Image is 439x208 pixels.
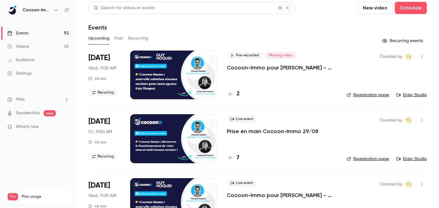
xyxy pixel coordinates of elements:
[347,156,389,162] a: Registration page
[227,115,257,123] span: Live event
[114,33,123,43] button: Past
[227,128,319,135] a: Prise en main Cocoon-Immo 29/08
[88,24,107,31] h1: Events
[237,154,239,162] h4: 7
[227,52,263,59] span: Pre-recorded
[88,114,120,163] div: Aug 29 Fri, 11:00 AM (Europe/Paris)
[88,181,110,190] span: [DATE]
[88,129,112,135] span: Fri, 11:00 AM
[7,57,34,63] div: Audience
[7,70,32,76] div: Settings
[62,124,69,130] iframe: Noticeable Trigger
[396,92,427,98] a: Enter Studio
[396,156,427,162] a: Enter Studio
[227,179,257,187] span: Live event
[265,52,296,59] span: Missing video
[88,193,116,199] span: Wed, 11:30 AM
[88,65,116,71] span: Wed, 11:30 AM
[8,193,18,200] span: Pro
[380,53,402,60] span: Created by
[44,110,56,116] span: new
[347,92,389,98] a: Registration page
[22,194,69,199] span: Plan usage
[380,117,402,124] span: Created by
[94,5,155,11] div: Search for videos or events
[227,64,337,71] a: Cocoon-Immo pour [PERSON_NAME] - Prise en main
[237,90,240,98] h4: 2
[88,89,118,96] span: Recurring
[88,117,110,126] span: [DATE]
[88,140,106,145] div: 45 min
[16,96,25,103] span: Help
[88,153,118,160] span: Recurring
[8,5,17,15] img: Cocoon-Immo
[88,33,109,43] button: Upcoming
[405,181,412,188] span: Thomas Sadoul
[395,2,427,14] button: Schedule
[405,53,412,60] span: Thomas Sadoul
[406,53,411,60] span: TS
[7,30,28,36] div: Events
[405,117,412,124] span: Thomas Sadoul
[7,96,69,103] li: help-dropdown-opener
[380,181,402,188] span: Created by
[227,154,239,162] a: 7
[358,2,392,14] button: New video
[227,192,337,199] a: Cocoon-Immo pour [PERSON_NAME] - Prise en main
[7,44,29,50] div: Videos
[23,7,51,13] h6: Cocoon-Immo
[406,181,411,188] span: TS
[227,90,240,98] a: 2
[406,117,411,124] span: TS
[380,36,427,46] button: Recurring events
[16,110,40,116] a: SpeakerHub
[128,33,148,43] button: Recurring
[88,53,110,63] span: [DATE]
[16,124,39,130] span: What's new
[88,51,120,99] div: Aug 27 Wed, 11:30 AM (Europe/Paris)
[88,76,106,81] div: 45 min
